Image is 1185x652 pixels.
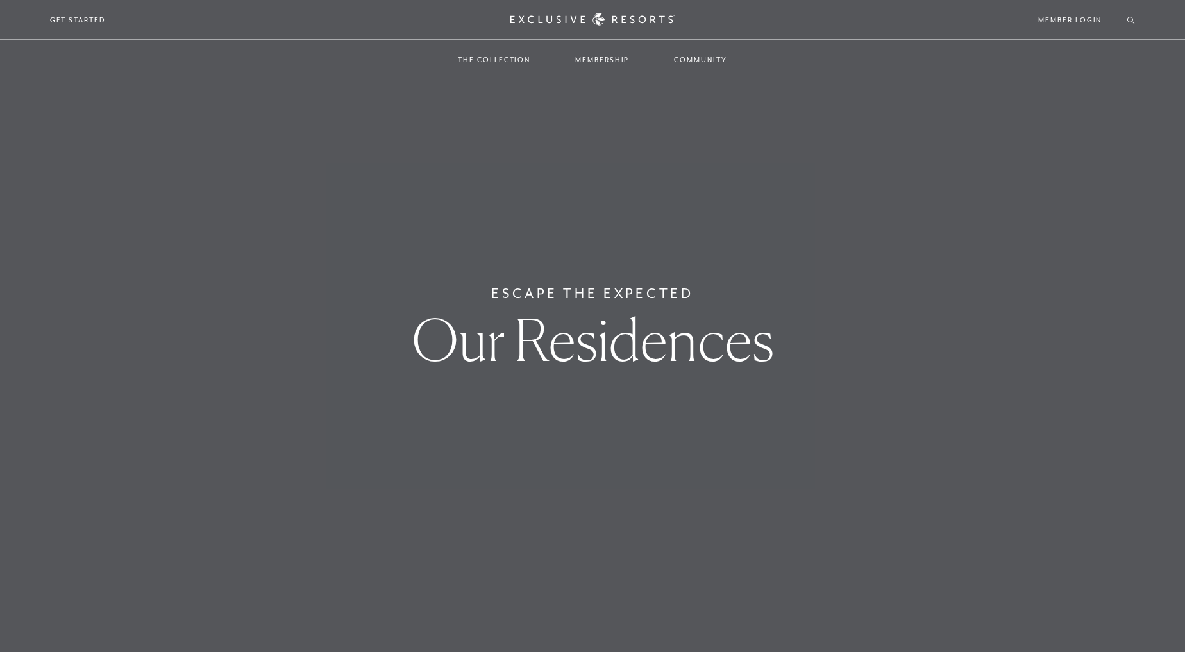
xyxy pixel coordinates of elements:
[50,14,106,26] a: Get Started
[491,283,693,304] h6: Escape The Expected
[445,41,543,78] a: The Collection
[1038,14,1102,26] a: Member Login
[661,41,739,78] a: Community
[412,311,774,369] h1: Our Residences
[562,41,642,78] a: Membership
